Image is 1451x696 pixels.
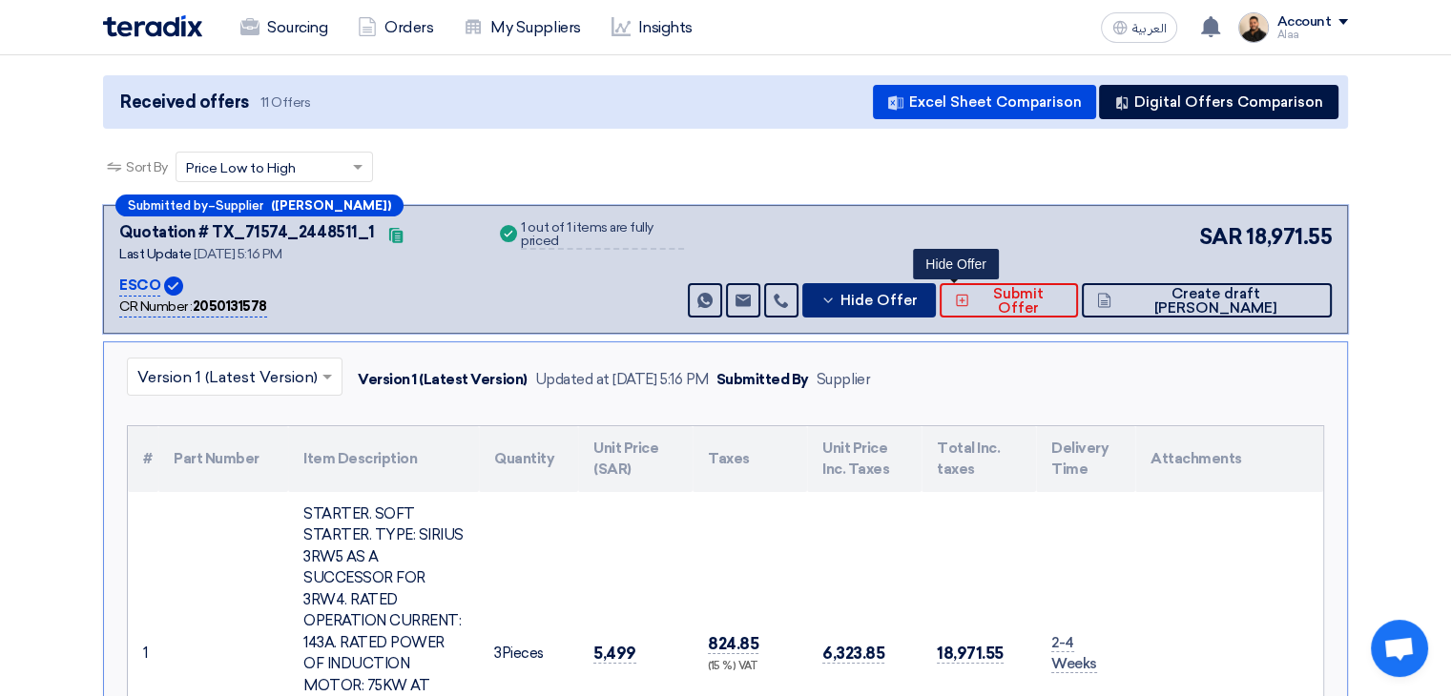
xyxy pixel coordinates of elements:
button: العربية [1101,12,1177,43]
span: SAR [1199,221,1243,253]
div: Quotation # TX_71574_2448511_1 [119,221,375,244]
span: Sort By [126,157,168,177]
a: My Suppliers [448,7,595,49]
span: Submitted by [128,199,208,212]
span: 11 Offers [260,93,311,112]
img: MAA_1717931611039.JPG [1238,12,1269,43]
button: Create draft [PERSON_NAME] [1082,283,1332,317]
span: [DATE] 5:16 PM [194,246,281,262]
button: Hide Offer [802,283,936,317]
div: (15 %) VAT [708,659,792,675]
div: 1 out of 1 items are fully priced [521,221,683,250]
th: Quantity [479,426,578,492]
div: – [115,194,404,216]
button: Submit Offer [940,283,1078,317]
div: Account [1276,14,1331,31]
div: Supplier [817,369,870,391]
span: 824.85 [708,634,758,654]
span: Create draft [PERSON_NAME] [1116,287,1316,316]
span: Supplier [216,199,263,212]
a: Orders [342,7,448,49]
th: Taxes [693,426,807,492]
span: 18,971.55 [937,644,1004,664]
th: # [128,426,158,492]
span: 5,499 [593,644,636,664]
a: Insights [596,7,708,49]
span: 2-4 Weeks [1051,634,1097,674]
th: Part Number [158,426,288,492]
div: Hide Offer [913,249,999,279]
span: Price Low to High [186,158,296,178]
span: Last Update [119,246,192,262]
th: Total Inc. taxes [922,426,1036,492]
button: Digital Offers Comparison [1099,85,1338,119]
span: 3 [494,645,502,662]
div: Submitted By [716,369,809,391]
span: العربية [1131,22,1166,35]
div: CR Number : [119,297,267,317]
img: Teradix logo [103,15,202,37]
span: Received offers [120,90,249,115]
span: 6,323.85 [822,644,884,664]
b: 2050131578 [193,298,267,315]
span: Hide Offer [840,294,918,308]
p: ESCO [119,275,160,297]
span: 18,971.55 [1246,221,1332,253]
a: Sourcing [225,7,342,49]
img: Verified Account [164,276,183,296]
div: Alaa [1276,30,1348,40]
th: Delivery Time [1036,426,1135,492]
th: Unit Price Inc. Taxes [807,426,922,492]
th: Unit Price (SAR) [578,426,693,492]
th: Item Description [288,426,479,492]
div: Updated at [DATE] 5:16 PM [535,369,709,391]
div: Version 1 (Latest Version) [358,369,528,391]
th: Attachments [1135,426,1323,492]
span: Submit Offer [974,287,1063,316]
button: Excel Sheet Comparison [873,85,1096,119]
b: ([PERSON_NAME]) [271,199,391,212]
div: Open chat [1371,620,1428,677]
